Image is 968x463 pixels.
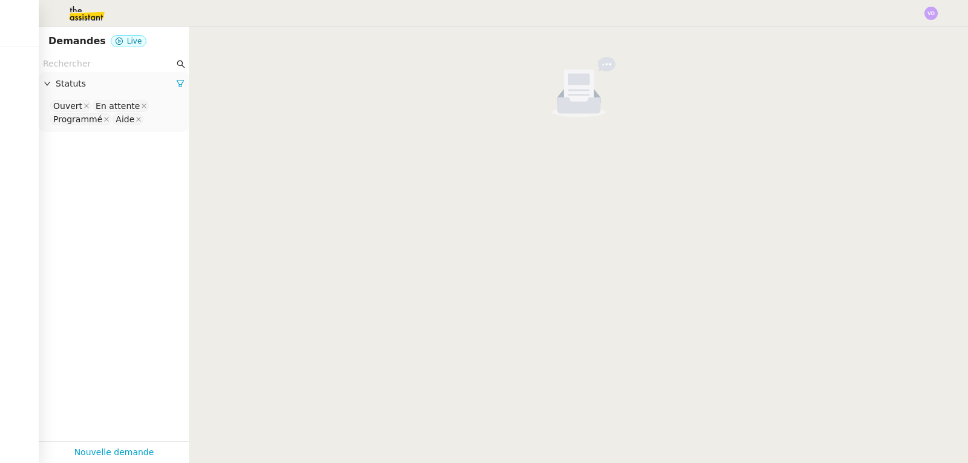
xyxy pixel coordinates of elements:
span: Live [127,37,142,45]
nz-page-header-title: Demandes [48,33,106,50]
div: Statuts [39,72,189,96]
input: Rechercher [43,57,174,71]
nz-select-item: Programmé [50,113,111,125]
img: svg [924,7,938,20]
div: Ouvert [53,100,82,111]
div: Aide [116,114,134,125]
div: En attente [96,100,140,111]
nz-select-item: En attente [93,100,149,112]
nz-select-item: Aide [113,113,143,125]
div: Programmé [53,114,102,125]
nz-select-item: Ouvert [50,100,91,112]
a: Nouvelle demande [74,445,154,459]
span: Statuts [56,77,176,91]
